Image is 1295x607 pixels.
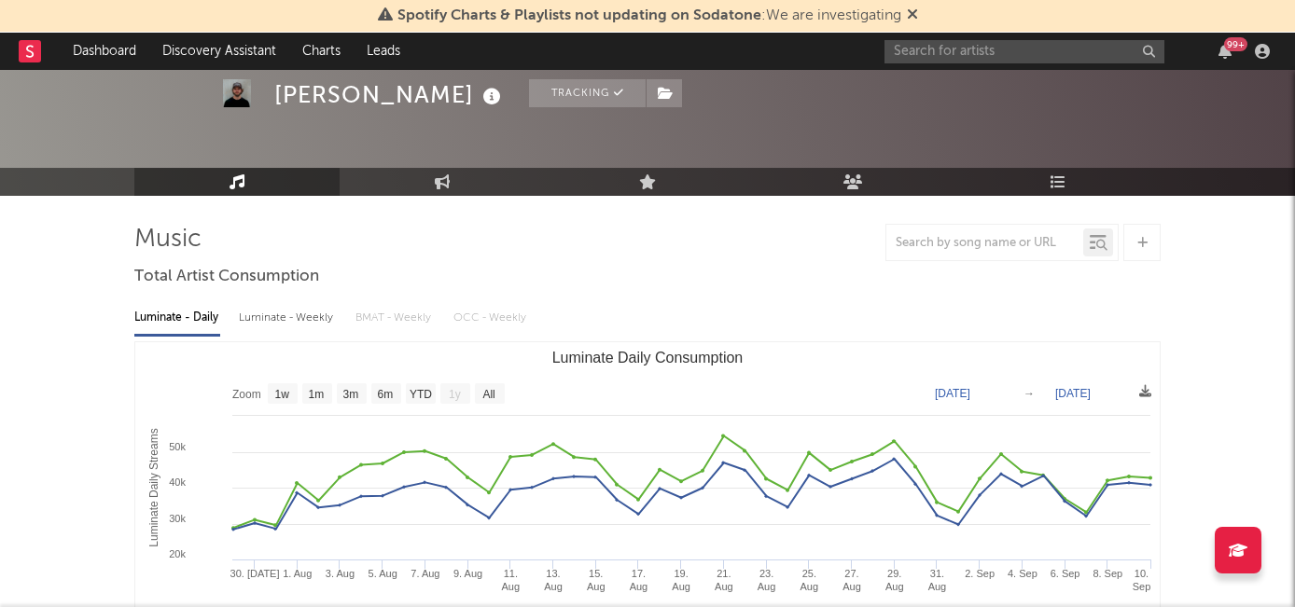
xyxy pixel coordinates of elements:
[758,568,776,592] text: 23. Aug
[1133,568,1151,592] text: 10. Sep
[715,568,733,592] text: 21. Aug
[886,236,1083,251] input: Search by song name or URL
[230,568,280,579] text: 30. [DATE]
[842,568,861,592] text: 27. Aug
[411,568,439,579] text: 7. Aug
[378,388,394,401] text: 6m
[134,266,319,288] span: Total Artist Consumption
[309,388,325,401] text: 1m
[529,79,646,107] button: Tracking
[239,302,337,334] div: Luminate - Weekly
[965,568,995,579] text: 2. Sep
[397,8,901,23] span: : We are investigating
[275,388,290,401] text: 1w
[1008,568,1037,579] text: 4. Sep
[397,8,761,23] span: Spotify Charts & Playlists not updating on Sodatone
[672,568,690,592] text: 19. Aug
[1051,568,1080,579] text: 6. Sep
[283,568,312,579] text: 1. Aug
[453,568,482,579] text: 9. Aug
[1224,37,1247,51] div: 99 +
[60,33,149,70] a: Dashboard
[232,388,261,401] text: Zoom
[147,428,160,546] text: Luminate Daily Streams
[169,548,186,559] text: 20k
[1055,387,1091,400] text: [DATE]
[354,33,413,70] a: Leads
[928,568,947,592] text: 31. Aug
[134,302,220,334] div: Luminate - Daily
[801,568,819,592] text: 25. Aug
[274,79,506,110] div: [PERSON_NAME]
[552,350,744,366] text: Luminate Daily Consumption
[587,568,606,592] text: 15. Aug
[1023,387,1035,400] text: →
[169,476,186,488] text: 40k
[369,568,397,579] text: 5. Aug
[289,33,354,70] a: Charts
[502,568,521,592] text: 11. Aug
[1093,568,1122,579] text: 8. Sep
[169,441,186,452] text: 50k
[884,40,1164,63] input: Search for artists
[544,568,563,592] text: 13. Aug
[410,388,432,401] text: YTD
[885,568,904,592] text: 29. Aug
[1218,44,1232,59] button: 99+
[907,8,918,23] span: Dismiss
[449,388,461,401] text: 1y
[326,568,355,579] text: 3. Aug
[482,388,494,401] text: All
[630,568,648,592] text: 17. Aug
[169,513,186,524] text: 30k
[935,387,970,400] text: [DATE]
[149,33,289,70] a: Discovery Assistant
[343,388,359,401] text: 3m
